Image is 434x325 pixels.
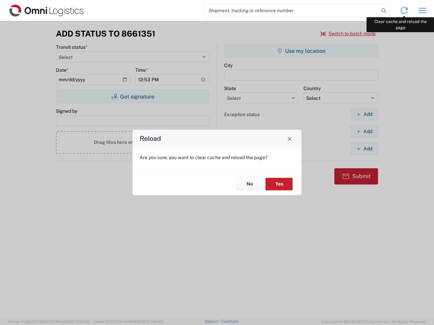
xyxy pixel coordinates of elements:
p: Are you sure, you want to clear cache and reload the page? [140,154,294,160]
input: Shipment, tracking or reference number [203,4,379,17]
h4: Reload [140,134,161,144]
button: Yes [265,178,293,190]
button: Close [285,134,294,143]
button: No [236,178,263,190]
